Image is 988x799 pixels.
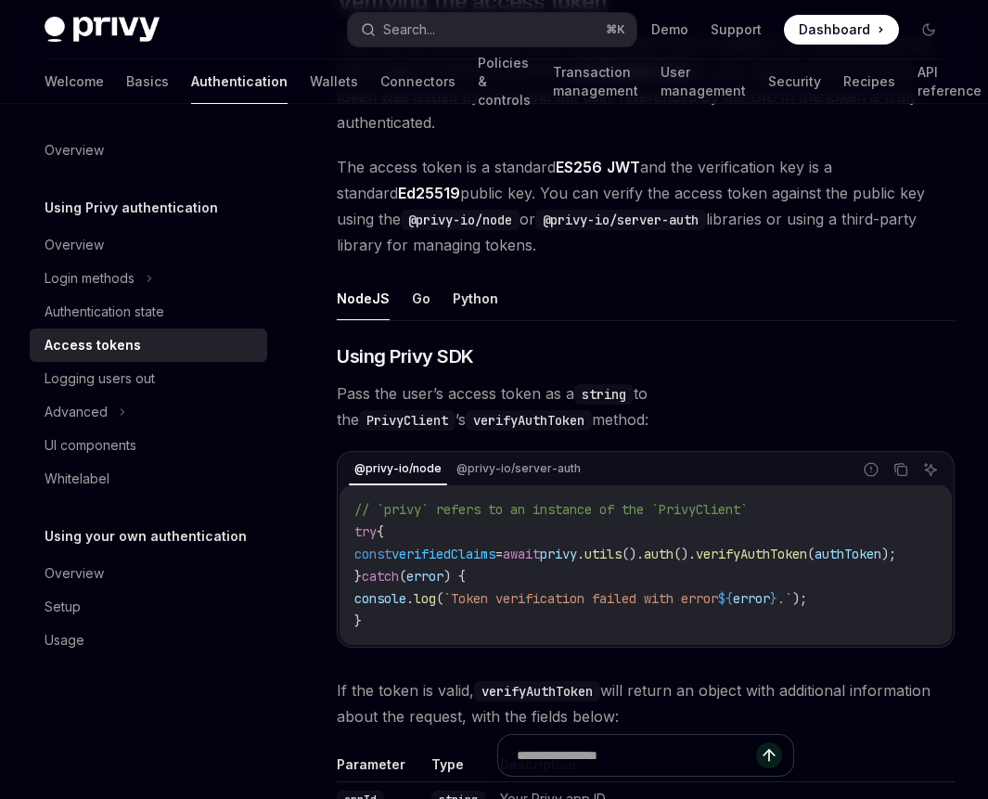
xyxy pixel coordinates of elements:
[45,367,155,390] div: Logging users out
[337,277,390,320] button: NodeJS
[354,546,391,562] span: const
[607,158,640,177] a: JWT
[337,677,955,729] span: If the token is valid, will return an object with additional information about the request, with ...
[191,59,288,104] a: Authentication
[30,590,267,624] a: Setup
[30,228,267,262] a: Overview
[30,134,267,167] a: Overview
[45,197,218,219] h5: Using Privy authentication
[45,234,104,256] div: Overview
[651,20,688,39] a: Demo
[354,523,377,540] span: try
[45,334,141,356] div: Access tokens
[337,343,474,369] span: Using Privy SDK
[45,468,109,490] div: Whitelabel
[362,568,399,585] span: catch
[495,546,503,562] span: =
[881,546,896,562] span: );
[406,568,443,585] span: error
[126,59,169,104] a: Basics
[792,590,807,607] span: );
[380,59,456,104] a: Connectors
[45,434,136,457] div: UI components
[354,568,362,585] span: }
[30,624,267,657] a: Usage
[756,742,782,768] button: Send message
[45,17,160,43] img: dark logo
[733,590,770,607] span: error
[45,401,108,423] div: Advanced
[553,59,638,104] a: Transaction management
[45,139,104,161] div: Overview
[45,562,104,585] div: Overview
[30,362,267,395] a: Logging users out
[622,546,644,562] span: ().
[354,612,362,629] span: }
[577,546,584,562] span: .
[406,590,414,607] span: .
[661,59,746,104] a: User management
[815,546,881,562] span: authToken
[859,457,883,482] button: Report incorrect code
[443,568,466,585] span: ) {
[401,210,520,230] code: @privy-io/node
[535,210,706,230] code: @privy-io/server-auth
[674,546,696,562] span: ().
[337,154,955,258] span: The access token is a standard and the verification key is a standard public key. You can verify ...
[391,546,495,562] span: verifiedClaims
[30,429,267,462] a: UI components
[784,15,899,45] a: Dashboard
[359,410,456,431] code: PrivyClient
[436,590,443,607] span: (
[889,457,913,482] button: Copy the contents from the code block
[45,59,104,104] a: Welcome
[30,462,267,496] a: Whitelabel
[45,596,81,618] div: Setup
[768,59,821,104] a: Security
[443,590,718,607] span: `Token verification failed with error
[451,457,586,480] div: @privy-io/server-auth
[337,380,955,432] span: Pass the user’s access token as a to the ’s method:
[354,501,748,518] span: // `privy` refers to an instance of the `PrivyClient`
[584,546,622,562] span: utils
[414,590,436,607] span: log
[412,277,430,320] button: Go
[399,568,406,585] span: (
[466,410,592,431] code: verifyAuthToken
[45,629,84,651] div: Usage
[914,15,943,45] button: Toggle dark mode
[30,295,267,329] a: Authentication state
[711,20,762,39] a: Support
[777,590,792,607] span: .`
[474,681,600,702] code: verifyAuthToken
[354,590,406,607] span: console
[574,384,634,405] code: string
[310,59,358,104] a: Wallets
[843,59,895,104] a: Recipes
[696,546,807,562] span: verifyAuthToken
[556,158,602,177] a: ES256
[377,523,384,540] span: {
[348,13,636,46] button: Search...⌘K
[478,59,531,104] a: Policies & controls
[349,457,447,480] div: @privy-io/node
[30,329,267,362] a: Access tokens
[453,277,498,320] button: Python
[503,546,540,562] span: await
[45,525,247,548] h5: Using your own authentication
[606,22,625,37] span: ⌘ K
[398,184,460,203] a: Ed25519
[918,457,943,482] button: Ask AI
[770,590,777,607] span: }
[917,59,982,104] a: API reference
[718,590,733,607] span: ${
[383,19,435,41] div: Search...
[45,301,164,323] div: Authentication state
[799,20,870,39] span: Dashboard
[45,267,135,290] div: Login methods
[644,546,674,562] span: auth
[540,546,577,562] span: privy
[807,546,815,562] span: (
[30,557,267,590] a: Overview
